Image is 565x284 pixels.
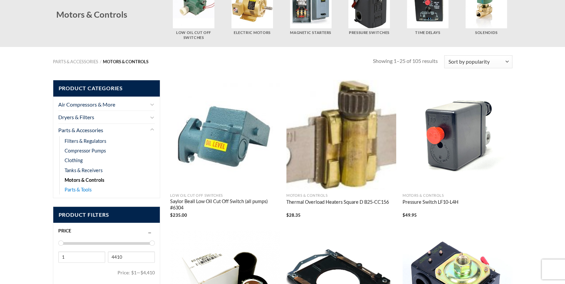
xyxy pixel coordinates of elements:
[170,212,187,218] bdi: 235.00
[403,212,417,218] bdi: 49.95
[444,55,512,68] select: Shop order
[286,199,389,206] a: Thermal Overload Heaters Square D B25-CC156
[403,193,512,198] p: Motors & Controls
[56,9,168,20] h2: Motors & Controls
[402,30,454,35] h5: Time Delays
[403,212,405,218] span: $
[149,113,155,121] button: Toggle
[373,57,438,65] p: Showing 1–25 of 105 results
[403,80,512,190] img: Pressure Switch LF10-L4H
[460,30,512,35] h5: Solenoids
[65,185,92,194] a: Parts & Tools
[286,80,396,190] img: Thermal Overload Heaters Square D B25-CC156
[403,199,458,206] a: Pressure Switch LF10-L4H
[167,30,219,40] h5: Low Oil Cut Off Switches
[286,212,301,218] bdi: 28.35
[226,30,278,35] h5: Electric Motors
[65,136,106,146] a: Filters & Regulators
[170,80,280,190] img: Saylor Beall Low Oil Cut Off Switch (all pumps) #6304
[58,228,71,233] span: Price
[149,100,155,108] button: Toggle
[58,251,105,263] input: Min price
[53,59,373,64] nav: Motors & Controls
[65,165,103,175] a: Tanks & Receivers
[285,30,337,35] h5: Magnetic Starters
[170,193,280,198] p: Low Oil Cut Off Switches
[65,175,104,185] a: Motors & Controls
[286,212,289,218] span: $
[137,270,141,275] span: —
[286,193,396,198] p: Motors & Controls
[170,198,280,212] a: Saylor Beall Low Oil Cut Off Switch (all pumps) #6304
[131,270,137,275] span: $1
[53,207,160,223] span: Product Filters
[58,111,148,124] a: Dryers & Filters
[149,126,155,134] button: Toggle
[343,30,395,35] h5: Pressure Switches
[65,155,83,165] a: Clothing
[53,59,98,64] a: Parts & Accessories
[100,59,102,64] span: /
[53,80,160,97] span: Product Categories
[141,270,155,275] span: $4,410
[58,98,148,111] a: Air Compressors & More
[58,124,148,137] a: Parts & Accessories
[118,267,131,278] span: Price:
[170,212,173,218] span: $
[65,146,106,155] a: Compressor Pumps
[108,251,155,263] input: Max price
